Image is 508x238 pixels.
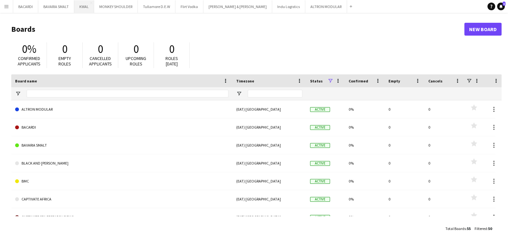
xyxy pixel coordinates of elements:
[424,118,464,136] div: 0
[310,143,330,148] span: Active
[203,0,272,13] button: [PERSON_NAME] & [PERSON_NAME]
[310,215,330,220] span: Active
[424,154,464,172] div: 0
[248,90,302,98] input: Timezone Filter Input
[349,79,368,83] span: Confirmed
[15,79,37,83] span: Board name
[15,154,228,172] a: BLACK AND [PERSON_NAME]
[475,226,487,231] span: Filtered
[385,154,424,172] div: 0
[305,0,347,13] button: ALTRON MODULAR
[15,190,228,208] a: CAPTIVATE AFRICA
[345,100,385,118] div: 0%
[38,0,74,13] button: BAVARIA SMALT
[94,0,138,13] button: MONKEY SHOULDER
[169,42,174,56] span: 0
[232,136,306,154] div: (EAT) [GEOGRAPHIC_DATA]
[428,79,442,83] span: Cancels
[310,125,330,130] span: Active
[424,208,464,226] div: 0
[385,136,424,154] div: 0
[345,136,385,154] div: 0%
[467,226,471,231] span: 55
[236,79,254,83] span: Timezone
[11,24,464,34] h1: Boards
[232,100,306,118] div: (EAT) [GEOGRAPHIC_DATA]
[126,55,146,67] span: Upcoming roles
[165,55,178,67] span: Roles [DATE]
[89,55,112,67] span: Cancelled applicants
[272,0,305,13] button: Indu Logistics
[385,100,424,118] div: 0
[503,2,505,6] span: 1
[27,90,228,98] input: Board name Filter Input
[15,118,228,136] a: BACARDI
[345,208,385,226] div: 0%
[232,190,306,208] div: (EAT) [GEOGRAPHIC_DATA]
[385,172,424,190] div: 0
[497,3,505,10] a: 1
[424,190,464,208] div: 0
[345,154,385,172] div: 0%
[310,197,330,202] span: Active
[74,0,94,13] button: KWAL
[232,208,306,226] div: (EAT) [GEOGRAPHIC_DATA]
[424,172,464,190] div: 0
[236,91,242,97] button: Open Filter Menu
[445,226,466,231] span: Total Boards
[310,79,323,83] span: Status
[18,55,40,67] span: Confirmed applicants
[385,118,424,136] div: 0
[424,100,464,118] div: 0
[232,118,306,136] div: (EAT) [GEOGRAPHIC_DATA]
[345,172,385,190] div: 0%
[388,79,400,83] span: Empty
[15,208,228,226] a: CAPTIVATE SFA RESEARCH DEMO
[445,222,471,235] div: :
[310,179,330,184] span: Active
[15,172,228,190] a: BMC
[15,100,228,118] a: ALTRON MODULAR
[345,118,385,136] div: 0%
[345,190,385,208] div: 0%
[232,172,306,190] div: (EAT) [GEOGRAPHIC_DATA]
[22,42,36,56] span: 0%
[475,222,492,235] div: :
[15,136,228,154] a: BAVARIA SMALT
[15,91,21,97] button: Open Filter Menu
[488,226,492,231] span: 50
[13,0,38,13] button: BACARDI
[62,42,67,56] span: 0
[464,23,502,36] a: New Board
[138,0,175,13] button: Tullamore D.E.W
[58,55,71,67] span: Empty roles
[385,208,424,226] div: 0
[232,154,306,172] div: (EAT) [GEOGRAPHIC_DATA]
[310,107,330,112] span: Active
[133,42,139,56] span: 0
[424,136,464,154] div: 0
[98,42,103,56] span: 0
[175,0,203,13] button: Flirt Vodka
[310,161,330,166] span: Active
[385,190,424,208] div: 0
